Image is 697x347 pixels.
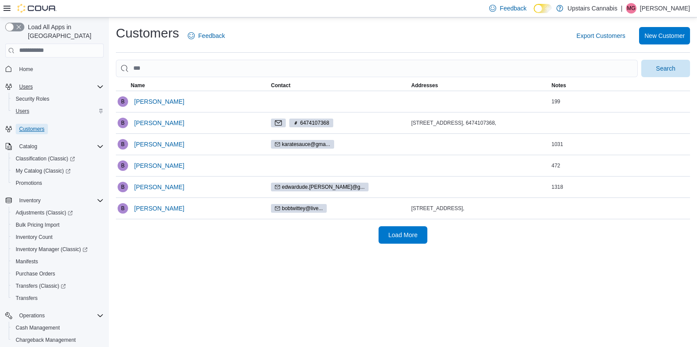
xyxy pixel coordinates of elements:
span: Transfers (Classic) [16,282,66,289]
span: My Catalog (Classic) [16,167,71,174]
span: Inventory [16,195,104,206]
span: bobtwittey@live... [271,204,327,213]
p: [PERSON_NAME] [640,3,690,14]
span: Promotions [12,178,104,188]
span: Search [656,64,675,73]
span: Feedback [198,31,225,40]
button: Transfers [9,292,107,304]
button: Operations [2,310,107,322]
span: MG [627,3,635,14]
span: Addresses [411,82,438,89]
span: Adjustments (Classic) [16,209,73,216]
button: Users [16,82,36,92]
span: Contact [271,82,291,89]
a: Customers [16,124,48,134]
div: [STREET_ADDRESS], [411,205,548,212]
span: B [121,118,125,128]
span: bobtwittey@live... [282,204,323,212]
a: My Catalog (Classic) [9,165,107,177]
a: Users [12,106,33,116]
a: Home [16,64,37,75]
span: Purchase Orders [16,270,55,277]
span: karatesauce@gma... [271,140,334,149]
button: [PERSON_NAME] [131,178,188,196]
span: [PERSON_NAME] [134,119,184,127]
button: Home [2,63,107,75]
a: My Catalog (Classic) [12,166,74,176]
span: Notes [552,82,566,89]
a: Inventory Manager (Classic) [9,243,107,255]
button: Inventory [16,195,44,206]
span: Export Customers [576,31,625,40]
div: [STREET_ADDRESS], 6474107368, [411,119,548,126]
button: Catalog [16,141,41,152]
a: Inventory Count [12,232,56,242]
button: Purchase Orders [9,268,107,280]
span: B [121,182,125,192]
span: Catalog [19,143,37,150]
span: New Customer [644,31,685,40]
span: Customers [19,126,44,133]
button: Search [641,60,690,77]
span: Manifests [12,256,104,267]
span: Users [16,82,104,92]
span: karatesauce@gma... [282,140,330,148]
a: Adjustments (Classic) [9,207,107,219]
button: Security Roles [9,93,107,105]
a: Manifests [12,256,41,267]
span: Load All Apps in [GEOGRAPHIC_DATA] [24,23,104,40]
span: Transfers [16,295,37,302]
button: [PERSON_NAME] [131,114,188,132]
span: Promotions [16,180,42,187]
span: [PERSON_NAME] [134,204,184,213]
a: Classification (Classic) [12,153,78,164]
span: Chargeback Management [12,335,104,345]
button: Users [9,105,107,117]
span: Catalog [16,141,104,152]
span: Load More [389,231,418,239]
button: [PERSON_NAME] [131,136,188,153]
span: Operations [16,310,104,321]
a: Cash Management [12,323,63,333]
span: Users [12,106,104,116]
a: Feedback [184,27,228,44]
button: Bulk Pricing Import [9,219,107,231]
span: B [121,139,125,150]
a: Transfers (Classic) [12,281,69,291]
a: Purchase Orders [12,269,59,279]
a: Bulk Pricing Import [12,220,63,230]
button: [PERSON_NAME] [131,200,188,217]
button: Users [2,81,107,93]
h1: Customers [116,24,179,42]
span: Users [19,83,33,90]
a: Transfers [12,293,41,303]
p: Upstairs Cannabis [568,3,617,14]
span: Purchase Orders [12,269,104,279]
span: edwardude.[PERSON_NAME]@g... [282,183,365,191]
a: Security Roles [12,94,53,104]
span: Inventory Manager (Classic) [16,246,88,253]
button: Catalog [2,140,107,153]
div: Bob [118,203,128,214]
img: Cova [17,4,57,13]
div: Bob [118,160,128,171]
span: edwardude.bob@g... [271,183,369,191]
span: Manifests [16,258,38,265]
span: Customers [16,123,104,134]
a: Classification (Classic) [9,153,107,165]
a: Adjustments (Classic) [12,208,76,218]
span: Transfers [12,293,104,303]
button: [PERSON_NAME] [131,93,188,110]
button: [PERSON_NAME] [131,157,188,174]
span: Bulk Pricing Import [16,221,60,228]
div: Bob [118,96,128,107]
button: Inventory Count [9,231,107,243]
a: Transfers (Classic) [9,280,107,292]
button: New Customer [639,27,690,44]
span: [PERSON_NAME] [134,183,184,191]
span: 1031 [552,141,563,148]
button: Promotions [9,177,107,189]
p: | [621,3,623,14]
button: Chargeback Management [9,334,107,346]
